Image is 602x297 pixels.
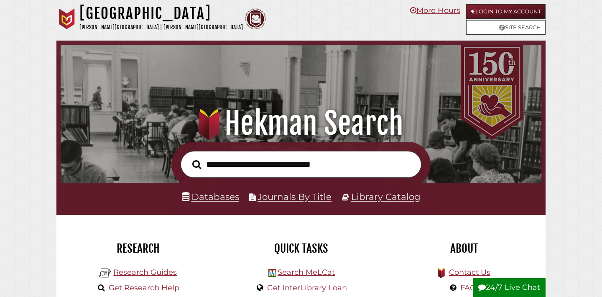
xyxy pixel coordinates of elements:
h2: About [389,241,539,256]
a: Search MeLCat [278,268,335,277]
img: Calvin University [56,8,77,29]
a: Site Search [466,20,546,35]
a: Login to My Account [466,4,546,19]
p: [PERSON_NAME][GEOGRAPHIC_DATA] | [PERSON_NAME][GEOGRAPHIC_DATA] [79,23,243,32]
a: Journals By Title [258,191,332,202]
i: Search [192,159,201,169]
a: Databases [182,191,239,202]
a: Get InterLibrary Loan [267,283,347,292]
a: More Hours [410,6,460,15]
img: Hekman Library Logo [268,269,276,277]
img: Calvin Theological Seminary [245,8,266,29]
h2: Quick Tasks [226,241,376,256]
a: Contact Us [449,268,490,277]
h1: Hekman Search [70,105,533,142]
a: FAQs [460,283,480,292]
a: Library Catalog [351,191,421,202]
h1: [GEOGRAPHIC_DATA] [79,4,243,23]
h2: Research [63,241,213,256]
img: Hekman Library Logo [99,267,111,279]
a: Research Guides [113,268,177,277]
button: Search [188,158,205,172]
a: Get Research Help [109,283,179,292]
